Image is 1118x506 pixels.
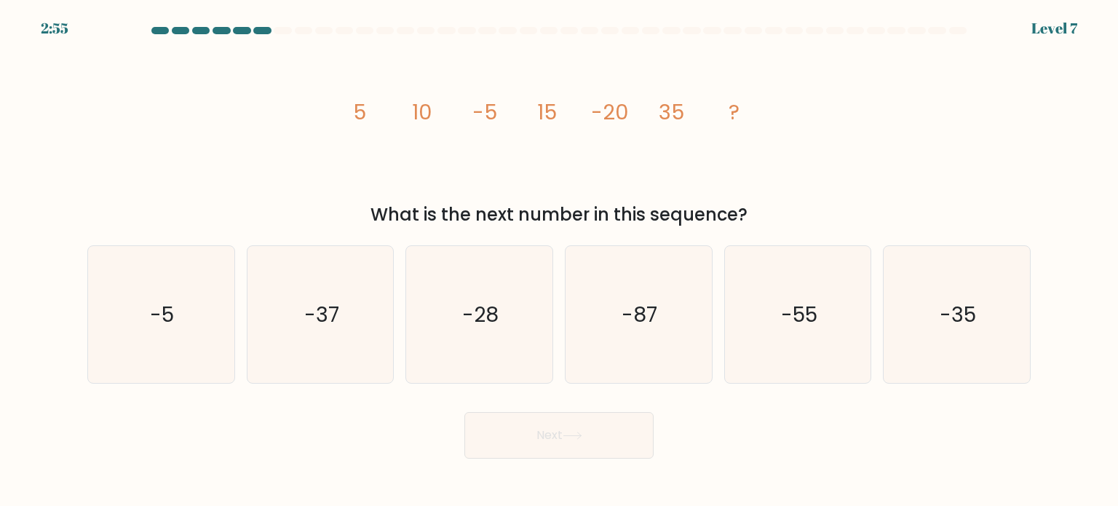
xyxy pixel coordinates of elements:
[537,98,557,127] tspan: 15
[96,202,1022,228] div: What is the next number in this sequence?
[151,299,175,328] text: -5
[659,98,684,127] tspan: 35
[781,299,817,328] text: -55
[353,98,366,127] tspan: 5
[591,98,628,127] tspan: -20
[463,299,499,328] text: -28
[464,412,654,459] button: Next
[729,98,740,127] tspan: ?
[940,299,976,328] text: -35
[472,98,497,127] tspan: -5
[1031,17,1077,39] div: Level 7
[41,17,68,39] div: 2:55
[622,299,658,328] text: -87
[304,299,339,328] text: -37
[412,98,432,127] tspan: 10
